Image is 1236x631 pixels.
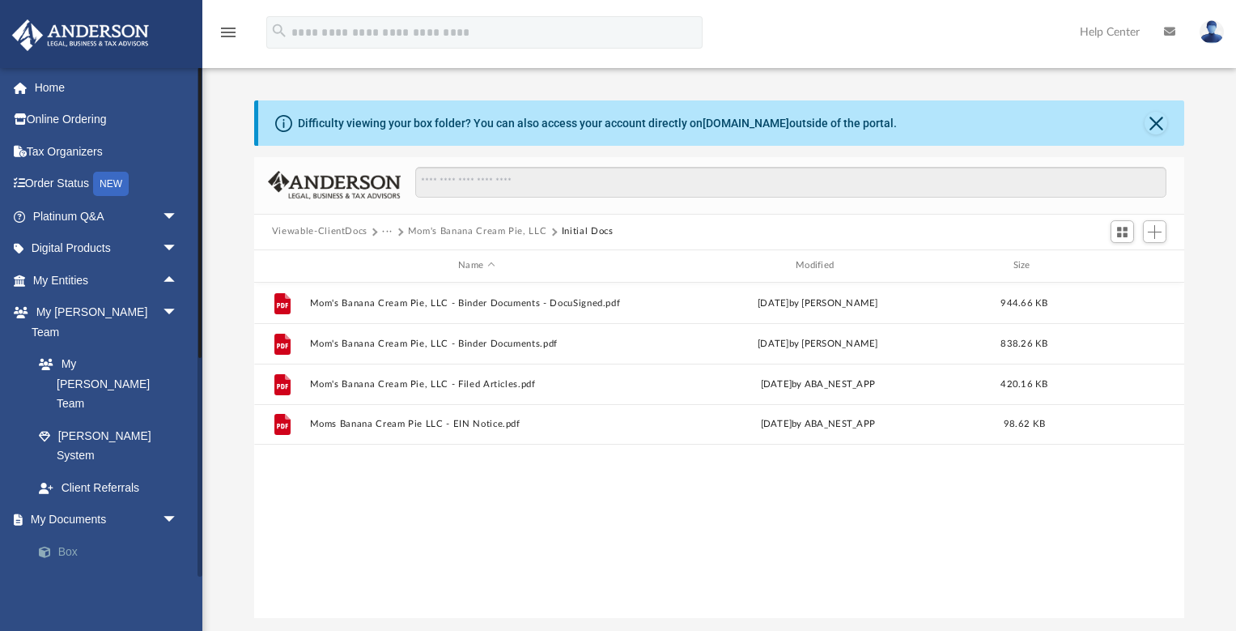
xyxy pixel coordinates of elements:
[270,22,288,40] i: search
[11,135,202,168] a: Tax Organizers
[1000,379,1047,388] span: 420.16 KB
[23,568,202,600] a: Meeting Minutes
[11,71,202,104] a: Home
[162,232,194,266] span: arrow_drop_down
[382,224,393,239] button: ···
[562,224,614,239] button: Initial Docs
[651,336,985,351] div: by [PERSON_NAME]
[415,167,1167,198] input: Search files and folders
[1200,20,1224,44] img: User Pic
[261,258,302,273] div: id
[11,168,202,201] a: Order StatusNEW
[1000,339,1047,347] span: 838.26 KB
[760,420,792,428] span: [DATE]
[1111,220,1135,243] button: Switch to Grid View
[651,417,985,432] div: by ABA_NEST_APP
[992,258,1056,273] div: Size
[23,535,202,568] a: Box
[650,258,984,273] div: Modified
[11,264,202,296] a: My Entitiesarrow_drop_up
[162,296,194,330] span: arrow_drop_down
[11,232,202,265] a: Digital Productsarrow_drop_down
[309,339,643,349] button: Mom's Banana Cream Pie, LLC - Binder Documents.pdf
[1000,298,1047,307] span: 944.66 KB
[1064,258,1177,273] div: id
[11,104,202,136] a: Online Ordering
[1143,220,1167,243] button: Add
[651,377,985,391] div: by ABA_NEST_APP
[11,200,202,232] a: Platinum Q&Aarrow_drop_down
[758,298,789,307] span: [DATE]
[309,298,643,309] button: Mom's Banana Cream Pie, LLC - Binder Documents - DocuSigned.pdf
[7,19,154,51] img: Anderson Advisors Platinum Portal
[1004,420,1045,428] span: 98.62 KB
[298,115,897,132] div: Difficulty viewing your box folder? You can also access your account directly on outside of the p...
[254,283,1184,619] div: grid
[309,419,643,429] button: Moms Banana Cream Pie LLC - EIN Notice.pdf
[760,379,792,388] span: [DATE]
[219,23,238,42] i: menu
[93,172,129,196] div: NEW
[11,296,194,348] a: My [PERSON_NAME] Teamarrow_drop_down
[23,348,186,420] a: My [PERSON_NAME] Team
[1145,112,1167,134] button: Close
[162,200,194,233] span: arrow_drop_down
[408,224,547,239] button: Mom's Banana Cream Pie, LLC
[703,117,789,130] a: [DOMAIN_NAME]
[272,224,367,239] button: Viewable-ClientDocs
[162,504,194,537] span: arrow_drop_down
[23,471,194,504] a: Client Referrals
[11,504,202,536] a: My Documentsarrow_drop_down
[219,31,238,42] a: menu
[309,379,643,390] button: Mom's Banana Cream Pie, LLC - Filed Articles.pdf
[758,339,789,347] span: [DATE]
[162,264,194,297] span: arrow_drop_up
[651,296,985,310] div: by [PERSON_NAME]
[23,420,194,471] a: [PERSON_NAME] System
[308,258,643,273] div: Name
